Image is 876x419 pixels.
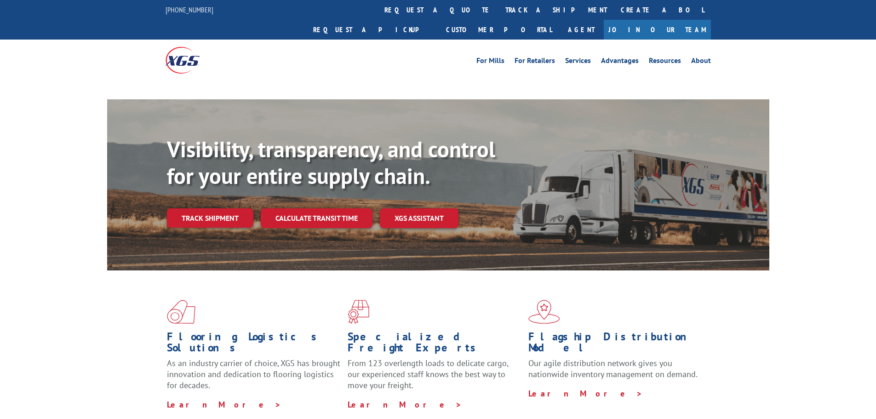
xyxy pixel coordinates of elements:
[565,57,591,67] a: Services
[601,57,639,67] a: Advantages
[380,208,458,228] a: XGS ASSISTANT
[515,57,555,67] a: For Retailers
[348,300,369,324] img: xgs-icon-focused-on-flooring-red
[166,5,213,14] a: [PHONE_NUMBER]
[528,358,698,379] span: Our agile distribution network gives you nationwide inventory management on demand.
[167,208,253,228] a: Track shipment
[348,399,462,410] a: Learn More >
[559,20,604,40] a: Agent
[691,57,711,67] a: About
[649,57,681,67] a: Resources
[261,208,372,228] a: Calculate transit time
[167,331,341,358] h1: Flooring Logistics Solutions
[167,399,281,410] a: Learn More >
[528,300,560,324] img: xgs-icon-flagship-distribution-model-red
[528,388,643,399] a: Learn More >
[476,57,504,67] a: For Mills
[439,20,559,40] a: Customer Portal
[167,358,340,390] span: As an industry carrier of choice, XGS has brought innovation and dedication to flooring logistics...
[604,20,711,40] a: Join Our Team
[348,331,521,358] h1: Specialized Freight Experts
[306,20,439,40] a: Request a pickup
[528,331,702,358] h1: Flagship Distribution Model
[167,300,195,324] img: xgs-icon-total-supply-chain-intelligence-red
[167,135,495,190] b: Visibility, transparency, and control for your entire supply chain.
[348,358,521,399] p: From 123 overlength loads to delicate cargo, our experienced staff knows the best way to move you...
